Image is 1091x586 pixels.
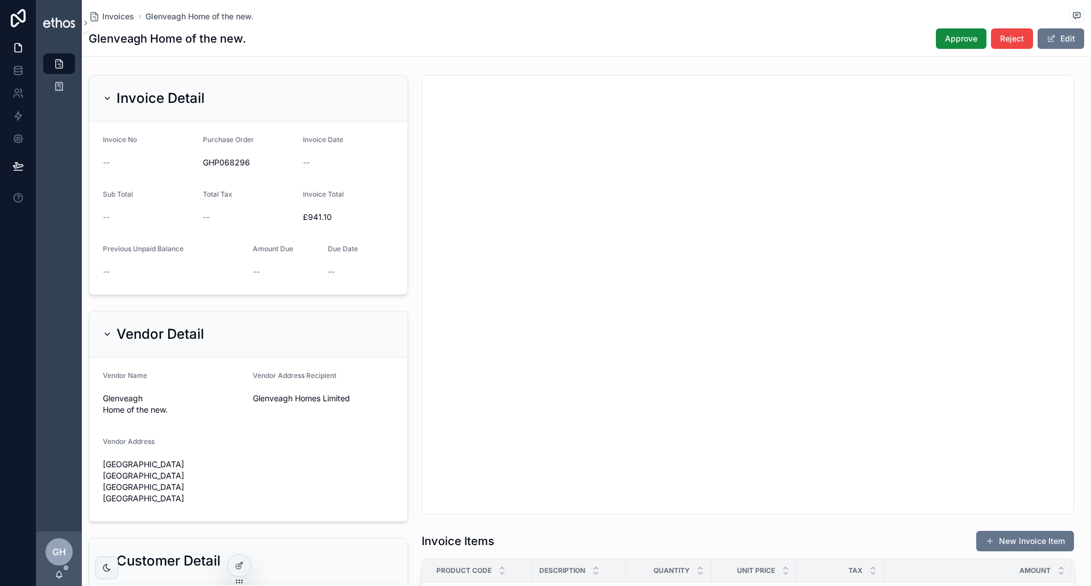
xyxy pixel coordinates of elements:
[253,266,260,277] span: --
[116,89,205,107] h2: Invoice Detail
[203,211,210,223] span: --
[303,135,343,144] span: Invoice Date
[116,325,204,343] h2: Vendor Detail
[737,566,775,575] span: Unit Price
[991,28,1033,49] button: Reject
[1019,566,1051,575] span: Amount
[203,157,294,168] span: GHP068296
[203,190,232,198] span: Total Tax
[103,135,137,144] span: Invoice No
[422,76,1073,514] iframe: pdf-iframe
[303,211,394,223] span: £941.10
[103,190,133,198] span: Sub Total
[936,28,986,49] button: Approve
[653,566,690,575] span: Quantity
[103,211,110,223] span: --
[253,393,394,404] span: Glenveagh Homes Limited
[539,566,585,575] span: Description
[103,244,184,253] span: Previous Unpaid Balance
[945,33,977,44] span: Approve
[328,244,358,253] span: Due Date
[422,533,494,549] h1: Invoice Items
[145,11,253,22] a: Glenveagh Home of the new.
[103,371,147,380] span: Vendor Name
[36,45,82,111] div: scrollable content
[103,266,110,277] span: --
[89,11,134,22] a: Invoices
[976,531,1074,551] button: New Invoice Item
[1038,28,1084,49] button: Edit
[303,190,344,198] span: Invoice Total
[253,244,293,253] span: Amount Due
[103,459,394,504] span: [GEOGRAPHIC_DATA] [GEOGRAPHIC_DATA] [GEOGRAPHIC_DATA] [GEOGRAPHIC_DATA]
[103,393,244,415] span: Glenveagh Home of the new.
[328,266,335,277] span: --
[103,437,155,446] span: Vendor Address
[303,157,310,168] span: --
[103,157,110,168] span: --
[102,11,134,22] span: Invoices
[89,31,246,47] h1: Glenveagh Home of the new.
[203,135,254,144] span: Purchase Order
[1000,33,1024,44] span: Reject
[436,566,492,575] span: Product Code
[253,371,336,380] span: Vendor Address Recipient
[116,552,220,570] h2: Customer Detail
[52,545,66,559] span: GH
[848,566,863,575] span: Tax
[43,18,75,27] img: App logo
